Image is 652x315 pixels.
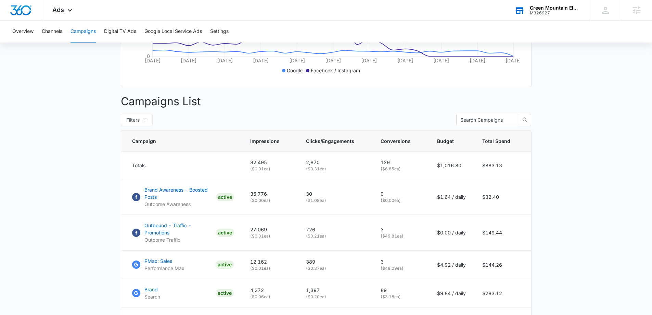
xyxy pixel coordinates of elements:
p: ( $0.01 ea) [250,233,290,239]
p: 89 [381,287,421,294]
button: Settings [210,21,229,43]
p: 129 [381,159,421,166]
p: $1.64 / daily [437,193,466,201]
span: search [519,117,531,123]
button: Google Local Service Ads [144,21,202,43]
p: ( $0.00 ea) [250,197,290,204]
img: Facebook [132,193,140,201]
input: Search Campaigns [460,116,510,124]
p: 82,495 [250,159,290,166]
button: Channels [42,21,62,43]
span: Ads [52,6,64,13]
div: account name [530,5,580,11]
tspan: [DATE] [397,58,413,63]
p: ( $0.37 ea) [306,265,364,271]
a: Google AdsPMax: SalesPerformance MaxACTIVE [132,257,234,272]
button: Filters [121,114,153,126]
p: Outcome Traffic [144,236,213,243]
p: 389 [306,258,364,265]
p: $0.00 / daily [437,229,466,236]
tspan: [DATE] [469,58,485,63]
div: ACTIVE [216,261,234,269]
tspan: [DATE] [361,58,377,63]
div: ACTIVE [216,289,234,297]
p: ( $3.18 ea) [381,294,421,300]
span: Clicks/Engagements [306,137,354,145]
tspan: 0 [147,53,150,59]
p: ( $0.20 ea) [306,294,364,300]
span: Campaign [132,137,224,145]
p: ( $0.31 ea) [306,166,364,172]
img: Facebook [132,229,140,237]
p: 1,397 [306,287,364,294]
p: Outcome Awareness [144,201,213,208]
p: ( $0.01 ea) [250,166,290,172]
p: ( $49.81 ea) [381,233,421,239]
p: Google [287,67,303,74]
span: Conversions [381,137,411,145]
p: 3 [381,226,421,233]
p: $4.92 / daily [437,261,466,268]
tspan: [DATE] [289,58,305,63]
td: $32.40 [474,179,531,215]
p: 0 [381,190,421,197]
span: Filters [126,116,140,124]
p: $1,016.80 [437,162,466,169]
p: Search [144,293,160,300]
p: 12,162 [250,258,290,265]
p: ( $0.06 ea) [250,294,290,300]
p: 726 [306,226,364,233]
p: 4,372 [250,287,290,294]
div: Totals [132,162,234,169]
img: Google Ads [132,289,140,297]
td: $883.13 [474,152,531,179]
span: Budget [437,137,456,145]
p: ( $1.08 ea) [306,197,364,204]
tspan: [DATE] [217,58,232,63]
p: ( $0.00 ea) [381,197,421,204]
tspan: [DATE] [145,58,161,63]
p: 3 [381,258,421,265]
p: ( $48.09 ea) [381,265,421,271]
a: FacebookBrand Awareness - Boosted PostsOutcome AwarenessACTIVE [132,186,234,208]
span: Total Spend [482,137,510,145]
p: ( $0.21 ea) [306,233,364,239]
div: account id [530,11,580,15]
p: $9.84 / daily [437,290,466,297]
p: Outbound - Traffic - Promotions [144,222,213,236]
button: Campaigns [71,21,96,43]
div: ACTIVE [216,193,234,201]
p: PMax: Sales [144,257,184,265]
p: 35,776 [250,190,290,197]
p: 2,870 [306,159,364,166]
a: Google AdsBrandSearchACTIVE [132,286,234,300]
a: FacebookOutbound - Traffic - PromotionsOutcome TrafficACTIVE [132,222,234,243]
tspan: [DATE] [506,58,521,63]
tspan: [DATE] [433,58,449,63]
p: Brand [144,286,160,293]
div: ACTIVE [216,229,234,237]
tspan: [DATE] [181,58,196,63]
p: Facebook / Instagram [311,67,360,74]
tspan: [DATE] [253,58,269,63]
td: $144.26 [474,251,531,279]
button: Digital TV Ads [104,21,136,43]
p: Campaigns List [121,93,532,110]
p: Brand Awareness - Boosted Posts [144,186,213,201]
p: ( $0.01 ea) [250,265,290,271]
button: search [519,114,531,126]
p: 30 [306,190,364,197]
span: Impressions [250,137,280,145]
td: $149.44 [474,215,531,251]
img: Google Ads [132,261,140,269]
p: 27,069 [250,226,290,233]
td: $283.12 [474,279,531,307]
p: ( $6.85 ea) [381,166,421,172]
button: Overview [12,21,34,43]
tspan: [DATE] [325,58,341,63]
p: Performance Max [144,265,184,272]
